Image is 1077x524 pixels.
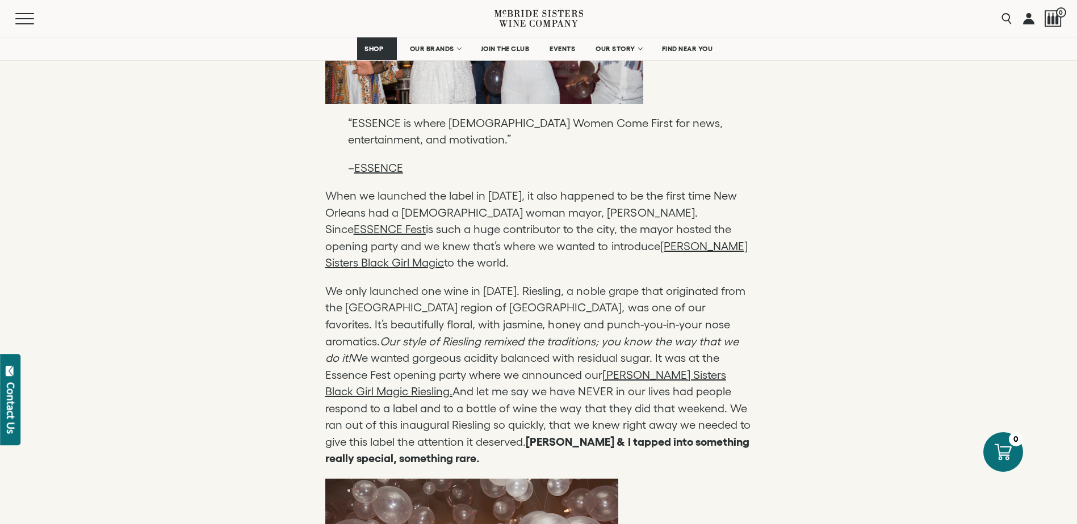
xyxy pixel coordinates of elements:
[662,45,713,53] span: FIND NEAR YOU
[596,45,635,53] span: OUR STORY
[5,382,16,434] div: Contact Us
[473,37,537,60] a: JOIN THE CLUB
[1009,432,1023,446] div: 0
[542,37,582,60] a: EVENTS
[364,45,384,53] span: SHOP
[325,436,750,465] strong: [PERSON_NAME] & I tapped into something really special, something rare.
[348,115,730,149] p: “ESSENCE is where [DEMOGRAPHIC_DATA] Women Come First for news, entertainment, and motivation.”
[357,37,397,60] a: SHOP
[354,162,403,174] a: ESSENCE
[403,37,468,60] a: OUR BRANDS
[410,45,454,53] span: OUR BRANDS
[325,188,752,272] p: When we launched the label in [DATE], it also happened to be the first time New Orleans had a [DE...
[1056,7,1066,18] span: 0
[325,335,739,365] em: Our style of Riesling remixed the traditions; you know the way that we do it!
[354,223,426,235] a: ESSENCE Fest
[15,13,56,24] button: Mobile Menu Trigger
[348,160,730,177] p: –
[550,45,575,53] span: EVENTS
[481,45,530,53] span: JOIN THE CLUB
[588,37,649,60] a: OUR STORY
[655,37,720,60] a: FIND NEAR YOU
[325,283,752,467] p: We only launched one wine in [DATE]. Riesling, a noble grape that originated from the [GEOGRAPHIC...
